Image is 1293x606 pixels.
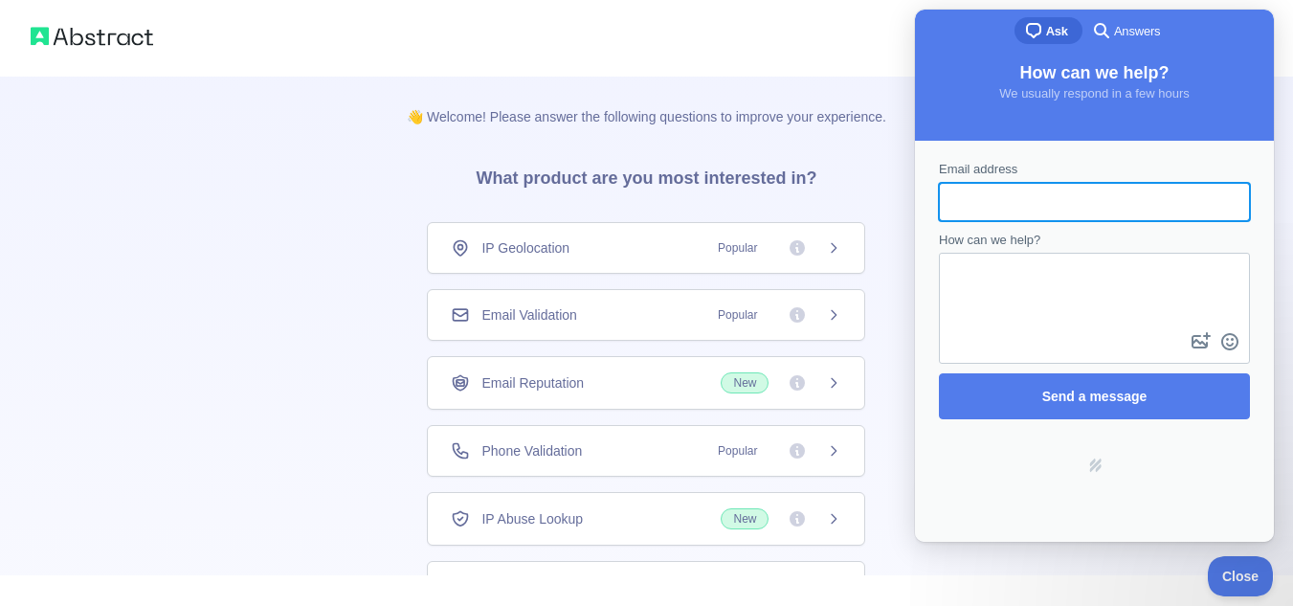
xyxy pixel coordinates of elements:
[721,508,769,529] span: New
[1208,556,1274,596] iframe: Help Scout Beacon - Close
[445,126,847,222] h3: What product are you most interested in?
[481,441,582,460] span: Phone Validation
[481,373,584,393] span: Email Reputation
[706,441,769,460] span: Popular
[915,10,1274,542] iframe: To enrich screen reader interactions, please activate Accessibility in Grammarly extension settings
[721,372,769,393] span: New
[376,77,917,126] p: 👋 Welcome! Please answer the following questions to improve your experience.
[706,305,769,325] span: Popular
[31,23,153,50] img: Abstract logo
[481,238,569,258] span: IP Geolocation
[481,509,583,528] span: IP Abuse Lookup
[706,238,769,258] span: Popular
[481,305,576,325] span: Email Validation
